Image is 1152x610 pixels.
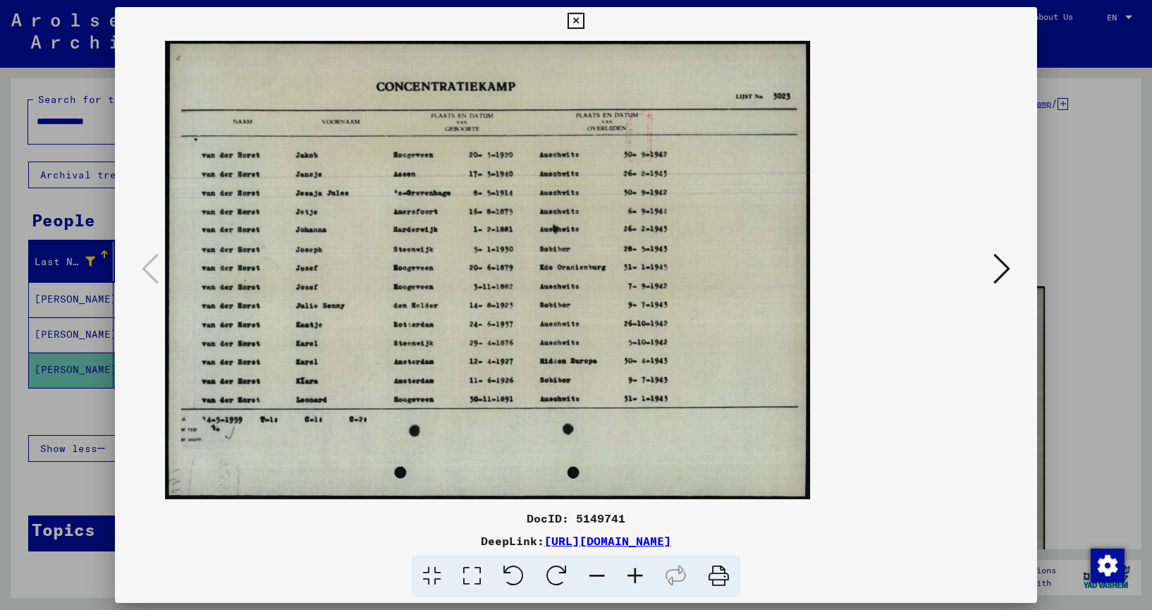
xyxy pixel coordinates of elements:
img: Change consent [1091,549,1125,582]
a: [URL][DOMAIN_NAME] [544,534,671,548]
div: DocID: 5149741 [115,510,1036,527]
div: DeepLink: [115,532,1036,549]
img: 001.jpg [166,40,811,499]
